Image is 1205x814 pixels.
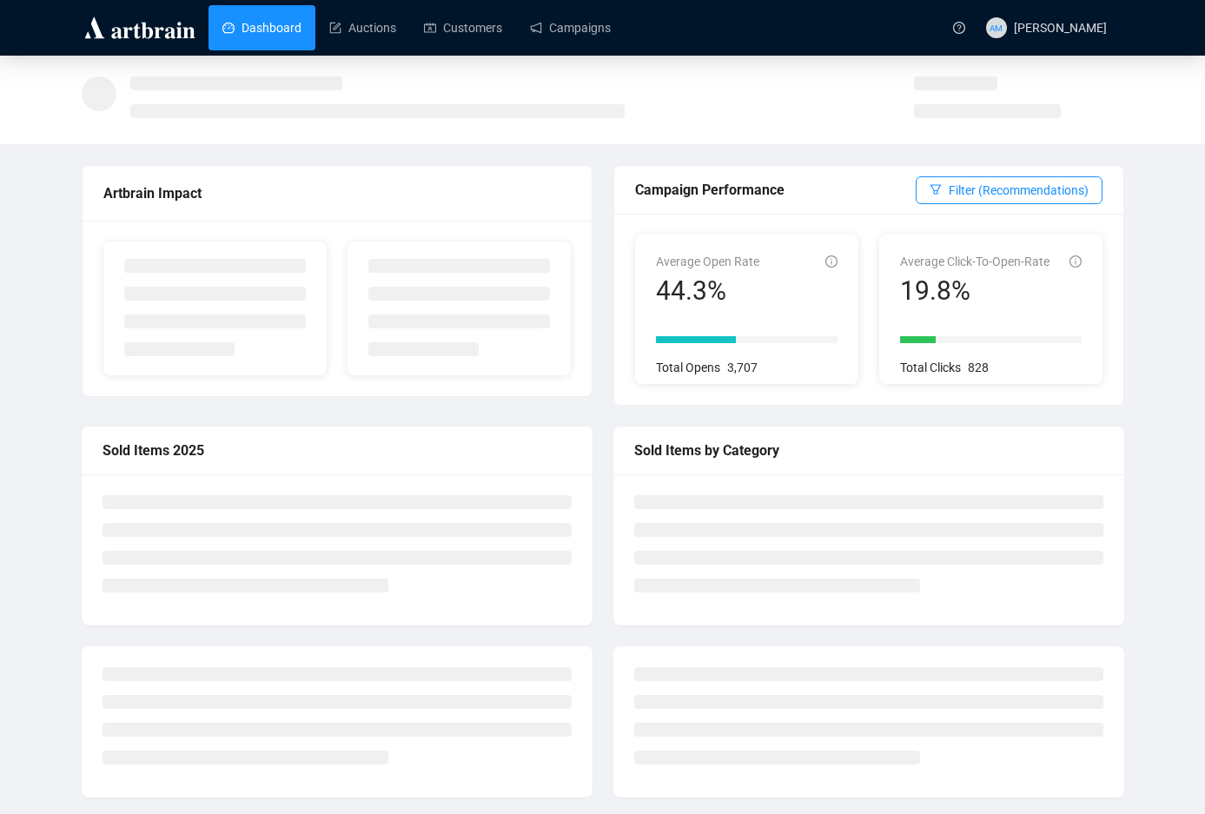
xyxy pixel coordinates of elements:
[103,182,571,204] div: Artbrain Impact
[968,361,989,374] span: 828
[634,440,1103,461] div: Sold Items by Category
[530,5,611,50] a: Campaigns
[424,5,502,50] a: Customers
[949,181,1089,200] span: Filter (Recommendations)
[900,255,1049,268] span: Average Click-To-Open-Rate
[82,14,198,42] img: logo
[1014,21,1107,35] span: [PERSON_NAME]
[656,361,720,374] span: Total Opens
[825,255,838,268] span: info-circle
[329,5,396,50] a: Auctions
[222,5,301,50] a: Dashboard
[900,361,961,374] span: Total Clicks
[103,440,572,461] div: Sold Items 2025
[990,20,1003,34] span: AM
[656,275,759,308] div: 44.3%
[900,275,1049,308] div: 19.8%
[1069,255,1082,268] span: info-circle
[930,183,942,195] span: filter
[727,361,758,374] span: 3,707
[916,176,1102,204] button: Filter (Recommendations)
[953,22,965,34] span: question-circle
[635,179,916,201] div: Campaign Performance
[656,255,759,268] span: Average Open Rate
